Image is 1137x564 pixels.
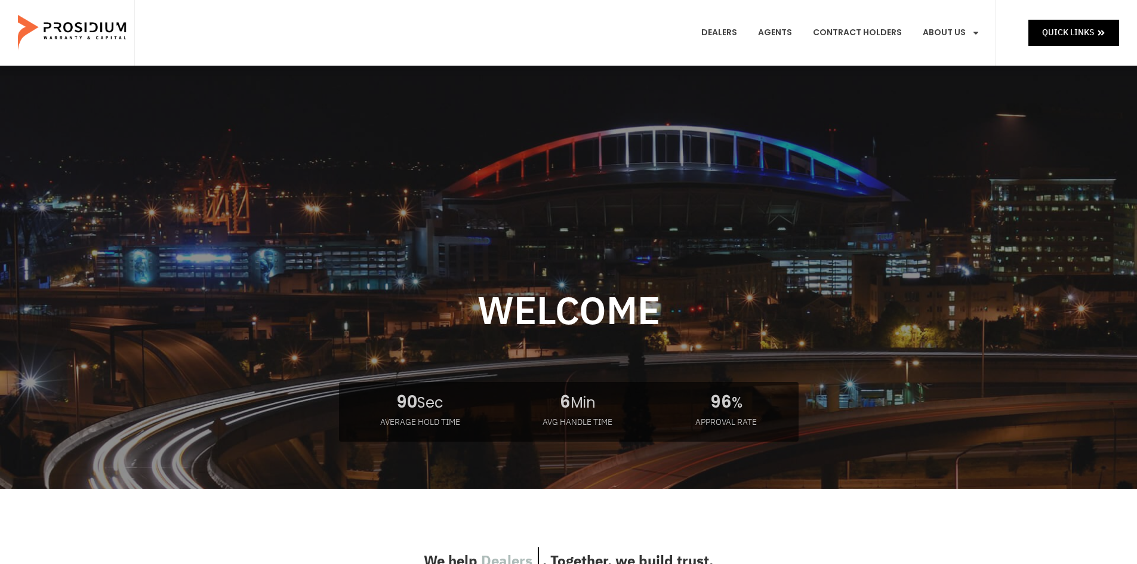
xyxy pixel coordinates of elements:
[749,11,801,55] a: Agents
[1042,25,1094,40] span: Quick Links
[692,11,746,55] a: Dealers
[914,11,989,55] a: About Us
[692,11,989,55] nav: Menu
[1028,20,1119,45] a: Quick Links
[804,11,911,55] a: Contract Holders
